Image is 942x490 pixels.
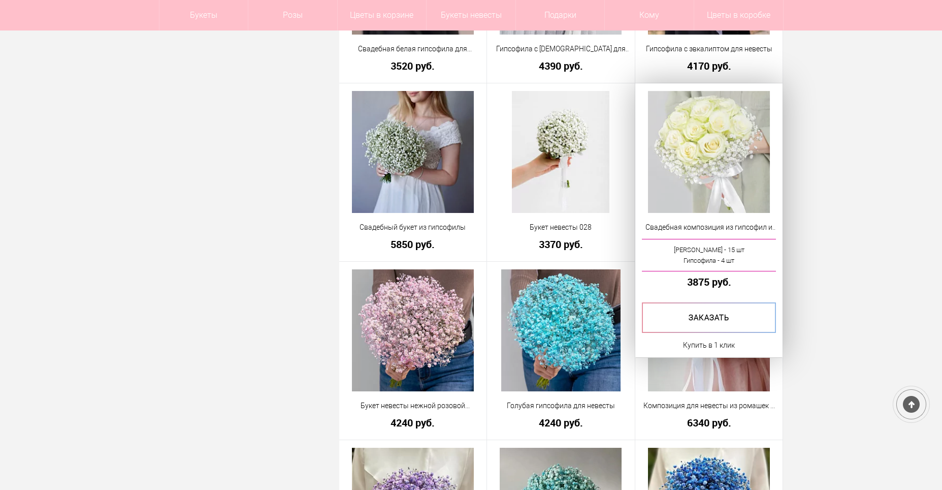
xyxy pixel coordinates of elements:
[346,417,480,428] a: 4240 руб.
[648,91,770,213] img: Свадебная композиция из гипсофил и роз
[494,44,628,54] a: Гипсофила с [DEMOGRAPHIC_DATA] для невесты
[642,44,776,54] a: Гипсофила с эвкалиптом для невесты
[683,339,735,351] a: Купить в 1 клик
[642,222,776,233] a: Свадебная композиция из гипсофил и роз
[494,239,628,250] a: 3370 руб.
[642,277,776,287] a: 3875 руб.
[346,401,480,411] a: Букет невесты нежной розовой гипсофилы
[346,239,480,250] a: 5850 руб.
[494,222,628,233] a: Букет невесты 028
[346,222,480,233] a: Свадебный букет из гипсофилы
[494,401,628,411] a: Голубая гипсофила для невесты
[642,417,776,428] a: 6340 руб.
[352,91,474,213] img: Свадебный букет из гипсофилы
[494,417,628,428] a: 4240 руб.
[642,239,776,271] a: [PERSON_NAME] - 15 штГипсофила - 4 шт
[512,91,609,213] img: Букет невесты 028
[352,269,474,391] img: Букет невесты нежной розовой гипсофилы
[642,60,776,71] a: 4170 руб.
[494,60,628,71] a: 4390 руб.
[346,60,480,71] a: 3520 руб.
[642,401,776,411] a: Композиция для невесты из ромашек и гипсофилы
[501,269,621,391] img: Голубая гипсофила для невесты
[346,44,480,54] a: Свадебная белая гипсофила для невесты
